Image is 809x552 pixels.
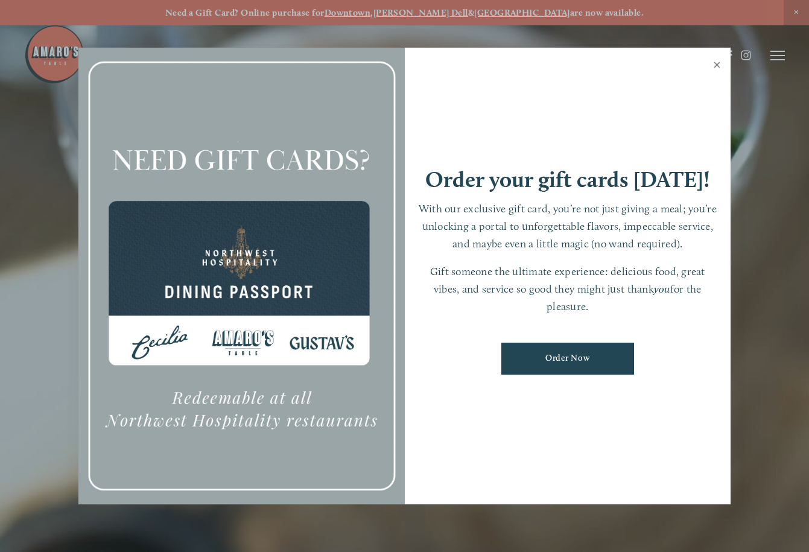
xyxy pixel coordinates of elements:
[501,343,634,375] a: Order Now
[654,282,670,295] em: you
[417,263,719,315] p: Gift someone the ultimate experience: delicious food, great vibes, and service so good they might...
[425,168,710,191] h1: Order your gift cards [DATE]!
[705,49,729,83] a: Close
[417,200,719,252] p: With our exclusive gift card, you’re not just giving a meal; you’re unlocking a portal to unforge...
